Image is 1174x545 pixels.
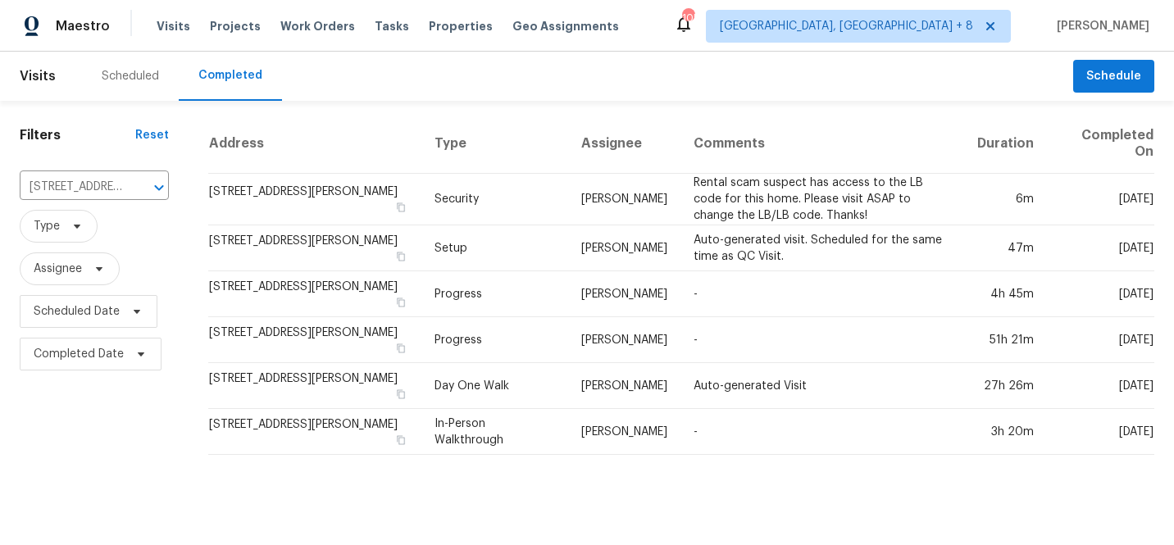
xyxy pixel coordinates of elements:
[429,18,493,34] span: Properties
[1047,225,1154,271] td: [DATE]
[208,317,421,363] td: [STREET_ADDRESS][PERSON_NAME]
[210,18,261,34] span: Projects
[964,363,1047,409] td: 27h 26m
[34,218,60,234] span: Type
[34,346,124,362] span: Completed Date
[568,363,680,409] td: [PERSON_NAME]
[34,261,82,277] span: Assignee
[198,67,262,84] div: Completed
[135,127,169,143] div: Reset
[280,18,355,34] span: Work Orders
[1047,114,1154,174] th: Completed On
[568,271,680,317] td: [PERSON_NAME]
[102,68,159,84] div: Scheduled
[682,10,694,26] div: 105
[512,18,619,34] span: Geo Assignments
[421,409,568,455] td: In-Person Walkthrough
[208,114,421,174] th: Address
[680,363,964,409] td: Auto-generated Visit
[568,114,680,174] th: Assignee
[157,18,190,34] span: Visits
[394,341,408,356] button: Copy Address
[394,249,408,264] button: Copy Address
[421,174,568,225] td: Security
[964,225,1047,271] td: 47m
[680,409,964,455] td: -
[568,317,680,363] td: [PERSON_NAME]
[208,363,421,409] td: [STREET_ADDRESS][PERSON_NAME]
[394,433,408,447] button: Copy Address
[1047,409,1154,455] td: [DATE]
[1086,66,1141,87] span: Schedule
[1073,60,1154,93] button: Schedule
[20,175,123,200] input: Search for an address...
[394,200,408,215] button: Copy Address
[964,271,1047,317] td: 4h 45m
[680,317,964,363] td: -
[1050,18,1149,34] span: [PERSON_NAME]
[1047,174,1154,225] td: [DATE]
[421,317,568,363] td: Progress
[20,127,135,143] h1: Filters
[421,114,568,174] th: Type
[964,114,1047,174] th: Duration
[208,271,421,317] td: [STREET_ADDRESS][PERSON_NAME]
[20,58,56,94] span: Visits
[568,174,680,225] td: [PERSON_NAME]
[680,174,964,225] td: Rental scam suspect has access to the LB code for this home. Please visit ASAP to change the LB/L...
[421,225,568,271] td: Setup
[56,18,110,34] span: Maestro
[680,271,964,317] td: -
[568,409,680,455] td: [PERSON_NAME]
[964,174,1047,225] td: 6m
[680,114,964,174] th: Comments
[680,225,964,271] td: Auto-generated visit. Scheduled for the same time as QC Visit.
[568,225,680,271] td: [PERSON_NAME]
[375,20,409,32] span: Tasks
[148,176,171,199] button: Open
[208,225,421,271] td: [STREET_ADDRESS][PERSON_NAME]
[964,409,1047,455] td: 3h 20m
[421,271,568,317] td: Progress
[1047,271,1154,317] td: [DATE]
[34,303,120,320] span: Scheduled Date
[964,317,1047,363] td: 51h 21m
[394,387,408,402] button: Copy Address
[208,409,421,455] td: [STREET_ADDRESS][PERSON_NAME]
[394,295,408,310] button: Copy Address
[421,363,568,409] td: Day One Walk
[720,18,973,34] span: [GEOGRAPHIC_DATA], [GEOGRAPHIC_DATA] + 8
[208,174,421,225] td: [STREET_ADDRESS][PERSON_NAME]
[1047,363,1154,409] td: [DATE]
[1047,317,1154,363] td: [DATE]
